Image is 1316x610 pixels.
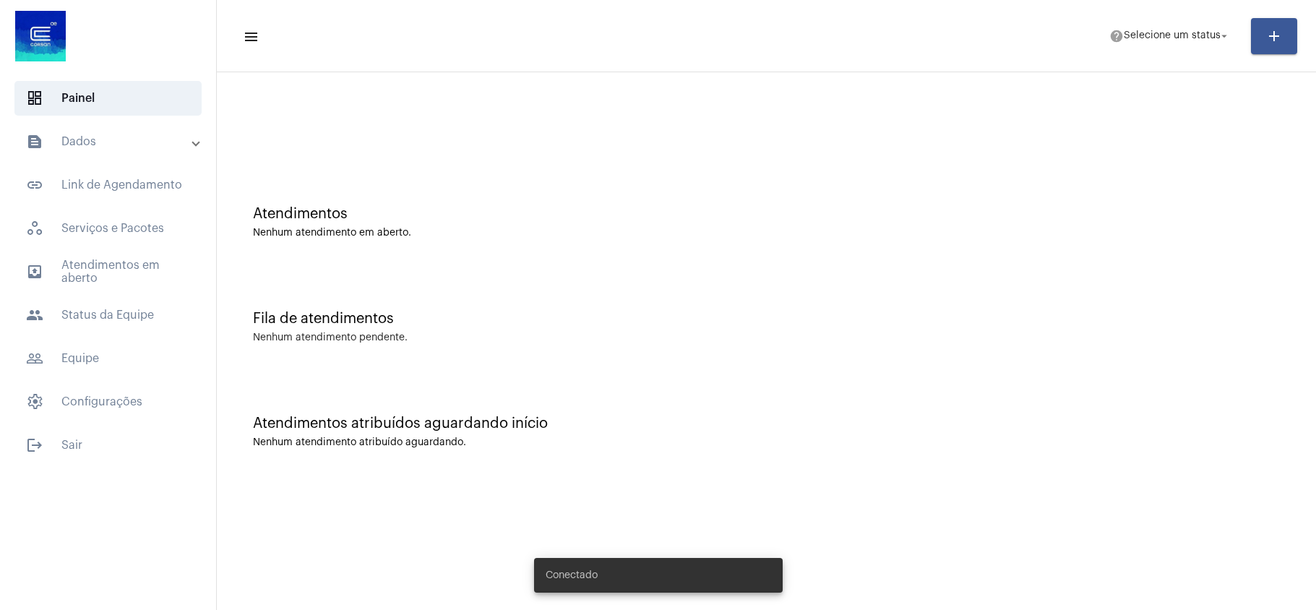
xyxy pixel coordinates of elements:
[253,332,408,343] div: Nenhum atendimento pendente.
[14,254,202,289] span: Atendimentos em aberto
[14,81,202,116] span: Painel
[546,568,598,583] span: Conectado
[26,393,43,411] span: sidenav icon
[26,133,43,150] mat-icon: sidenav icon
[26,263,43,280] mat-icon: sidenav icon
[253,416,1280,431] div: Atendimentos atribuídos aguardando início
[243,28,257,46] mat-icon: sidenav icon
[26,350,43,367] mat-icon: sidenav icon
[253,228,1280,239] div: Nenhum atendimento em aberto.
[26,90,43,107] span: sidenav icon
[9,124,216,159] mat-expansion-panel-header: sidenav iconDados
[14,298,202,332] span: Status da Equipe
[253,311,1280,327] div: Fila de atendimentos
[26,437,43,454] mat-icon: sidenav icon
[12,7,69,65] img: d4669ae0-8c07-2337-4f67-34b0df7f5ae4.jpeg
[14,341,202,376] span: Equipe
[253,437,1280,448] div: Nenhum atendimento atribuído aguardando.
[26,176,43,194] mat-icon: sidenav icon
[1109,29,1124,43] mat-icon: help
[1218,30,1231,43] mat-icon: arrow_drop_down
[14,168,202,202] span: Link de Agendamento
[14,211,202,246] span: Serviços e Pacotes
[1101,22,1239,51] button: Selecione um status
[253,206,1280,222] div: Atendimentos
[14,385,202,419] span: Configurações
[26,133,193,150] mat-panel-title: Dados
[1265,27,1283,45] mat-icon: add
[26,306,43,324] mat-icon: sidenav icon
[26,220,43,237] span: sidenav icon
[14,428,202,463] span: Sair
[1124,31,1221,41] span: Selecione um status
